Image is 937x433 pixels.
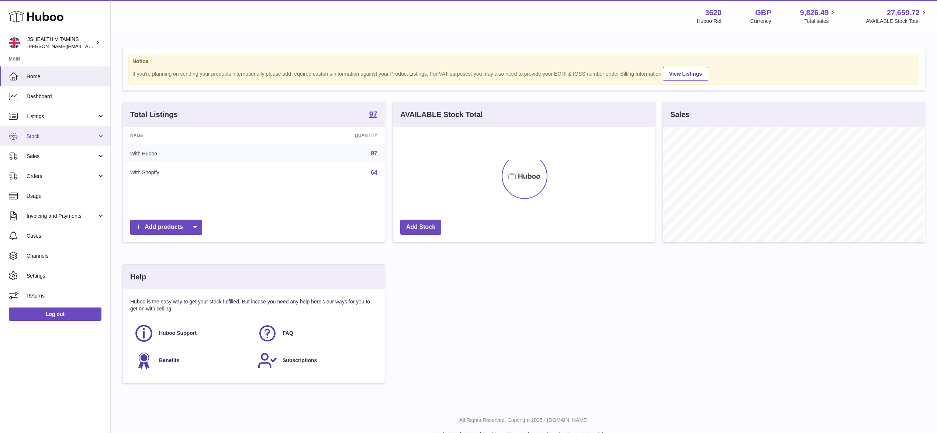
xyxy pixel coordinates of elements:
span: Huboo Support [159,330,197,337]
a: 97 [369,110,377,119]
span: Orders [27,173,97,180]
span: Subscriptions [283,357,317,364]
span: 9,826.49 [800,8,829,18]
h3: AVAILABLE Stock Total [400,110,483,120]
strong: 3620 [705,8,722,18]
div: Currency [750,18,771,25]
th: Quantity [264,127,385,144]
span: Settings [27,272,105,279]
span: Sales [27,153,97,160]
p: All Rights Reserved. Copyright 2025 - [DOMAIN_NAME] [117,417,931,424]
span: 27,659.72 [887,8,920,18]
span: Dashboard [27,93,105,100]
a: Huboo Support [134,323,250,343]
div: Huboo Ref [697,18,722,25]
strong: Notice [132,58,915,65]
span: FAQ [283,330,293,337]
span: Benefits [159,357,179,364]
span: AVAILABLE Stock Total [866,18,928,25]
h3: Sales [670,110,689,120]
span: Channels [27,252,105,260]
p: Huboo is the easy way to get your stock fulfilled. But incase you need any help here's our ways f... [130,298,377,312]
a: Benefits [134,351,250,371]
a: FAQ [257,323,374,343]
a: Add products [130,220,202,235]
a: View Listings [663,67,708,81]
div: JSHEALTH VITAMINS [27,36,94,50]
div: If you're planning on sending your products internationally please add required customs informati... [132,66,915,81]
th: Name [123,127,264,144]
a: 9,826.49 Total sales [800,8,837,25]
strong: 97 [369,110,377,118]
strong: GBP [755,8,771,18]
a: 97 [371,150,377,157]
a: Log out [9,307,101,321]
span: Returns [27,292,105,299]
span: [PERSON_NAME][EMAIL_ADDRESS][DOMAIN_NAME] [27,43,148,49]
td: With Huboo [123,144,264,163]
span: Total sales [804,18,837,25]
h3: Help [130,272,146,282]
span: Home [27,73,105,80]
span: Cases [27,233,105,240]
span: Usage [27,193,105,200]
td: With Shopify [123,163,264,182]
h3: Total Listings [130,110,178,120]
img: francesca@jshealthvitamins.com [9,37,20,48]
span: Stock [27,133,97,140]
a: 64 [371,169,377,176]
span: Listings [27,113,97,120]
a: 27,659.72 AVAILABLE Stock Total [866,8,928,25]
a: Add Stock [400,220,441,235]
a: Subscriptions [257,351,374,371]
span: Invoicing and Payments [27,213,97,220]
